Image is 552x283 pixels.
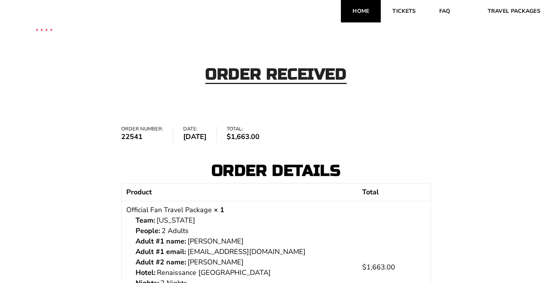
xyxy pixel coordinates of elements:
p: 2 Adults [136,226,353,236]
span: $ [227,132,231,141]
li: Order number: [121,127,174,142]
strong: Hotel: [136,268,155,278]
strong: People: [136,226,160,236]
strong: Adult #1 email: [136,247,186,257]
p: Renaissance [GEOGRAPHIC_DATA] [136,268,353,278]
a: Official Fan Travel Package [126,205,212,215]
strong: Adult #2 name: [136,257,186,268]
a: [EMAIL_ADDRESS][DOMAIN_NAME] [187,247,306,257]
p: [PERSON_NAME] [136,257,353,268]
bdi: 1,663.00 [362,262,395,272]
strong: Adult #1 name: [136,236,186,247]
strong: 22541 [121,132,163,142]
strong: Team: [136,215,155,226]
strong: × 1 [214,205,224,214]
span: $ [362,262,366,272]
th: Total [358,184,430,201]
li: Date: [183,127,217,142]
p: [US_STATE] [136,215,353,226]
h2: Order received [205,67,346,84]
li: Total: [227,127,270,142]
strong: [DATE] [183,132,206,142]
img: CBS Sports Thanksgiving Classic [23,8,65,50]
th: Product [122,184,358,201]
p: [PERSON_NAME] [136,236,353,247]
bdi: 1,663.00 [227,132,260,141]
h2: Order details [121,163,431,178]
